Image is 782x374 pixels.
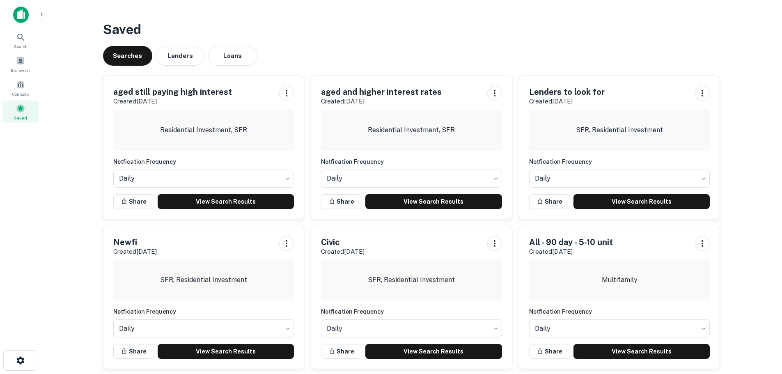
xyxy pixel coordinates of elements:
[573,344,710,359] a: View Search Results
[321,157,502,166] h6: Notfication Frequency
[113,96,232,106] p: Created [DATE]
[13,7,29,23] img: capitalize-icon.png
[529,96,605,106] p: Created [DATE]
[529,307,710,316] h6: Notfication Frequency
[103,20,720,39] h3: Saved
[321,307,502,316] h6: Notfication Frequency
[14,43,28,50] span: Search
[160,125,247,135] p: Residential Investment, SFR
[368,275,455,285] p: SFR, Residential Investment
[113,307,294,316] h6: Notfication Frequency
[368,125,455,135] p: Residential Investment, SFR
[529,236,613,248] h5: All - 90 day - 5-10 unit
[2,53,39,75] a: Borrowers
[113,86,232,98] h5: aged still paying high interest
[529,157,710,166] h6: Notfication Frequency
[2,29,39,51] a: Search
[321,167,502,190] div: Without label
[158,194,294,209] a: View Search Results
[321,247,365,257] p: Created [DATE]
[113,247,157,257] p: Created [DATE]
[529,86,605,98] h5: Lenders to look for
[365,344,502,359] a: View Search Results
[12,91,29,97] span: Contacts
[2,101,39,123] a: Saved
[321,194,362,209] button: Share
[113,157,294,166] h6: Notfication Frequency
[321,86,442,98] h5: aged and higher interest rates
[113,344,154,359] button: Share
[11,67,30,73] span: Borrowers
[103,46,152,66] button: Searches
[14,115,27,121] span: Saved
[365,194,502,209] a: View Search Results
[741,308,782,348] iframe: Chat Widget
[602,275,638,285] p: Multifamily
[158,344,294,359] a: View Search Results
[208,46,257,66] button: Loans
[321,96,442,106] p: Created [DATE]
[113,236,157,248] h5: Newfi
[113,194,154,209] button: Share
[321,317,502,340] div: Without label
[113,167,294,190] div: Without label
[321,236,365,248] h5: Civic
[529,247,613,257] p: Created [DATE]
[573,194,710,209] a: View Search Results
[321,344,362,359] button: Share
[529,167,710,190] div: Without label
[529,194,570,209] button: Share
[113,317,294,340] div: Without label
[2,77,39,99] a: Contacts
[529,317,710,340] div: Without label
[160,275,247,285] p: SFR, Residential Investment
[576,125,663,135] p: SFR, Residential Investment
[529,344,570,359] button: Share
[156,46,205,66] button: Lenders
